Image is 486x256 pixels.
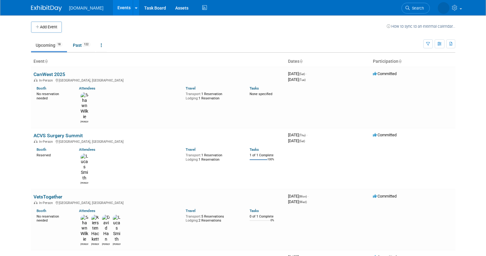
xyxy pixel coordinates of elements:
[34,78,38,82] img: In-Person Event
[299,72,305,76] span: (Sat)
[34,200,283,205] div: [GEOGRAPHIC_DATA], [GEOGRAPHIC_DATA]
[250,86,259,90] a: Tasks
[81,181,88,185] div: Lucas Smith
[299,78,306,82] span: (Tue)
[39,201,55,205] span: In-Person
[186,209,196,213] a: Travel
[31,56,286,67] th: Event
[102,242,110,246] div: David Han
[186,218,199,222] span: Lodging:
[31,39,67,51] a: Upcoming18
[288,71,307,76] span: [DATE]
[81,92,88,120] img: Shawn Wilkie
[37,147,46,152] a: Booth
[299,59,302,64] a: Sort by Start Date
[91,242,99,246] div: Kiersten Hackett
[81,242,88,246] div: Shawn Wilkie
[34,78,283,82] div: [GEOGRAPHIC_DATA], [GEOGRAPHIC_DATA]
[82,42,90,47] span: 122
[385,3,413,14] a: Search
[299,139,305,143] span: (Sat)
[34,139,283,144] div: [GEOGRAPHIC_DATA], [GEOGRAPHIC_DATA]
[288,138,305,143] span: [DATE]
[288,199,307,204] span: [DATE]
[34,133,83,138] a: ACVS Surgery Summit
[81,120,88,123] div: Shawn Wilkie
[373,71,397,76] span: Committed
[34,140,38,143] img: In-Person Event
[37,91,70,100] div: No reservation needed
[306,71,307,76] span: -
[79,86,95,90] a: Attendees
[299,134,306,137] span: (Thu)
[186,214,201,218] span: Transport:
[45,59,48,64] a: Sort by Event Name
[398,59,401,64] a: Sort by Participation Type
[288,133,307,137] span: [DATE]
[79,209,95,213] a: Attendees
[299,195,307,198] span: (Mon)
[113,242,121,246] div: Lucas Smith
[186,96,199,100] span: Lodging:
[37,86,46,90] a: Booth
[186,213,240,223] div: 5 Reservations 2 Reservations
[81,215,88,242] img: Shawn Wilkie
[39,140,55,144] span: In-Person
[186,147,196,152] a: Travel
[37,152,70,158] div: Reserved
[267,158,274,166] td: 100%
[250,209,259,213] a: Tasks
[91,215,99,242] img: Kiersten Hackett
[34,194,62,200] a: VetsTogether
[250,147,259,152] a: Tasks
[186,91,240,100] div: 1 Reservation 1 Reservation
[370,56,455,67] th: Participation
[34,201,38,204] img: In-Person Event
[186,153,201,157] span: Transport:
[373,133,397,137] span: Committed
[393,6,407,10] span: Search
[250,214,283,219] div: 0 of 1 Complete
[387,24,455,29] a: How to sync to an external calendar...
[113,215,121,242] img: Lucas Smith
[56,42,62,47] span: 18
[102,215,110,242] img: David Han
[37,213,70,223] div: No reservation needed
[250,153,283,158] div: 1 of 1 Complete
[186,152,240,162] div: 1 Reservation 1 Reservation
[69,6,104,10] span: [DOMAIN_NAME]
[308,194,309,198] span: -
[31,5,62,11] img: ExhibitDay
[37,209,46,213] a: Booth
[306,133,307,137] span: -
[186,158,199,162] span: Lodging:
[79,147,95,152] a: Attendees
[250,92,272,96] span: None specified
[186,86,196,90] a: Travel
[31,22,62,33] button: Add Event
[68,39,95,51] a: Past122
[34,71,65,77] a: CanWest 2025
[186,92,201,96] span: Transport:
[39,78,55,82] span: In-Person
[299,200,307,204] span: (Wed)
[373,194,397,198] span: Committed
[81,154,88,181] img: Lucas Smith
[286,56,370,67] th: Dates
[271,219,274,227] td: 0%
[288,194,309,198] span: [DATE]
[288,77,306,82] span: [DATE]
[421,3,449,10] img: Iuliia Bulow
